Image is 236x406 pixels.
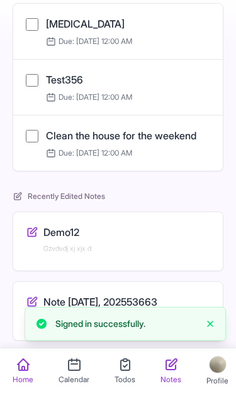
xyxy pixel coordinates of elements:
[46,92,132,102] span: Due: [DATE] 12:00 AM
[13,191,223,201] h2: Recently Edited Notes
[13,375,33,385] span: Home
[46,73,83,86] a: Test356
[46,36,132,46] span: Due: [DATE] 12:00 AM
[46,350,102,405] a: Calendar
[26,294,210,328] a: Edit Note July 04, 202553663
[115,375,135,385] span: Todos
[160,375,181,385] span: Notes
[46,129,196,142] a: Clean the house for the weekend
[46,148,132,158] span: Due: [DATE] 12:00 AM
[43,294,157,309] h3: Note [DATE], 202553663
[55,318,145,330] p: Signed in successfully.
[59,375,89,385] span: Calendar
[43,225,79,240] h3: Demo12
[102,350,148,405] a: Todos
[206,376,228,386] span: Profile
[209,356,227,373] img: 9126cbdf-0a60-4a4f-993b-605c41ac6a87.jpeg
[148,350,194,405] a: Notes
[26,225,210,258] a: Edit Demo12
[46,18,125,30] a: [MEDICAL_DATA]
